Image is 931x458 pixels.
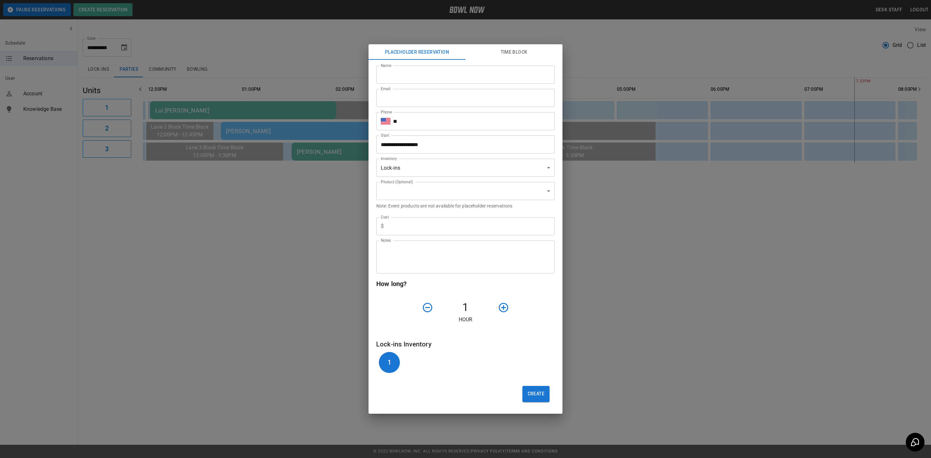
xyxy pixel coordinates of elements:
div: ​ [376,182,555,200]
p: Note: Event products are not available for placeholder reservations [376,203,555,209]
button: Time Block [465,44,562,60]
h6: Lock-ins Inventory [376,339,555,349]
button: Placeholder Reservation [369,44,465,60]
p: $ [381,222,384,230]
label: Start [381,133,389,138]
div: Lock-ins [376,159,555,177]
p: Hour [376,316,555,324]
h6: How long? [376,279,555,289]
input: Choose date, selected date is Oct 5, 2025 [376,135,550,154]
button: Create [522,386,550,402]
label: Phone [381,109,392,115]
button: Select country [381,116,391,126]
h6: 1 [388,357,391,367]
h4: 1 [436,301,495,314]
button: 1 [379,352,400,373]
